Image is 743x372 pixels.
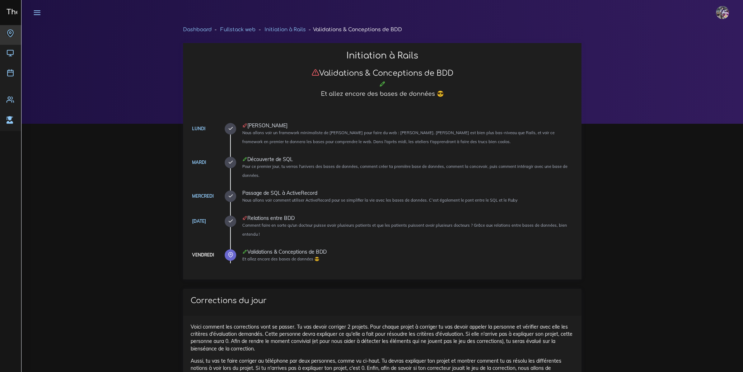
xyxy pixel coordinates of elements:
[191,51,574,61] h2: Initiation à Rails
[242,123,574,128] div: [PERSON_NAME]
[191,69,574,78] h3: Validations & Conceptions de BDD
[242,190,574,196] div: Passage de SQL à ActiveRecord
[242,216,574,221] div: Relations entre BDD
[242,223,567,237] small: Comment faire en sorte qu'un docteur puisse avoir plusieurs patients et que les patients puissent...
[192,160,206,165] a: Mardi
[242,164,567,178] small: Pour ce premier jour, tu verras l'univers des bases de données, comment créer ta première base de...
[306,25,402,34] li: Validations & Conceptions de BDD
[242,256,319,262] small: Et allez encore des bases de données 😎
[242,249,574,254] div: Validations & Conceptions de BDD
[192,218,206,224] a: [DATE]
[220,27,256,32] a: Fullstack web
[191,91,574,98] h5: Et allez encore des bases de données 😎
[242,198,518,203] small: Nous allons voir comment utiliser ActiveRecord pour se simplifier la vie avec les bases de donnée...
[4,8,80,16] h3: The Hacking Project
[242,130,555,144] small: Nous allons voir un framework minimaliste de [PERSON_NAME] pour faire du web : [PERSON_NAME]. [PE...
[183,27,212,32] a: Dashboard
[716,6,729,19] img: eg54bupqcshyolnhdacp.jpg
[192,251,214,259] div: Vendredi
[242,157,574,162] div: Découverte de SQL
[191,296,574,305] h3: Corrections du jour
[191,323,574,352] p: Voici comment les corrections vont se passer. Tu vas devoir corriger 2 projets. Pour chaque proje...
[192,126,205,131] a: Lundi
[265,27,306,32] a: Initiation à Rails
[192,193,214,199] a: Mercredi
